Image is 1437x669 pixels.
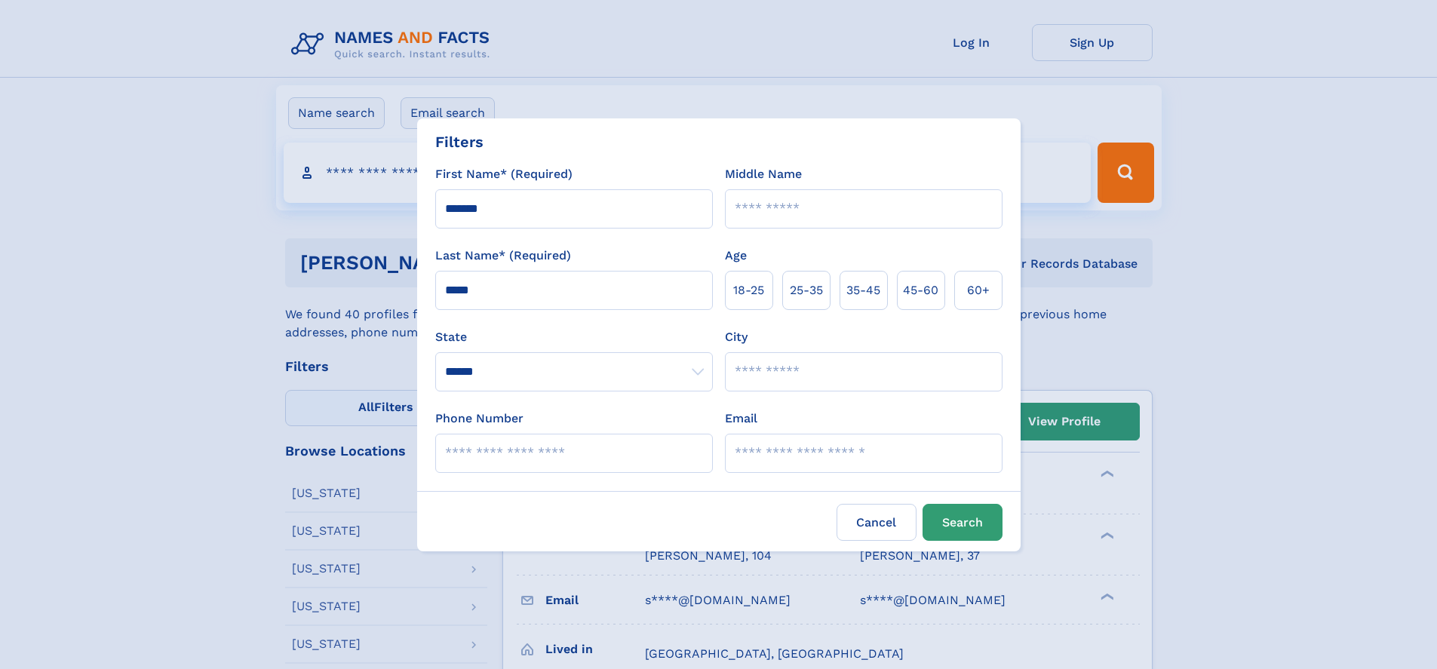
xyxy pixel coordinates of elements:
[923,504,1003,541] button: Search
[435,410,524,428] label: Phone Number
[733,281,764,299] span: 18‑25
[435,165,573,183] label: First Name* (Required)
[725,328,748,346] label: City
[435,247,571,265] label: Last Name* (Required)
[435,328,713,346] label: State
[967,281,990,299] span: 60+
[837,504,917,541] label: Cancel
[846,281,880,299] span: 35‑45
[725,165,802,183] label: Middle Name
[790,281,823,299] span: 25‑35
[725,247,747,265] label: Age
[725,410,757,428] label: Email
[903,281,938,299] span: 45‑60
[435,130,484,153] div: Filters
